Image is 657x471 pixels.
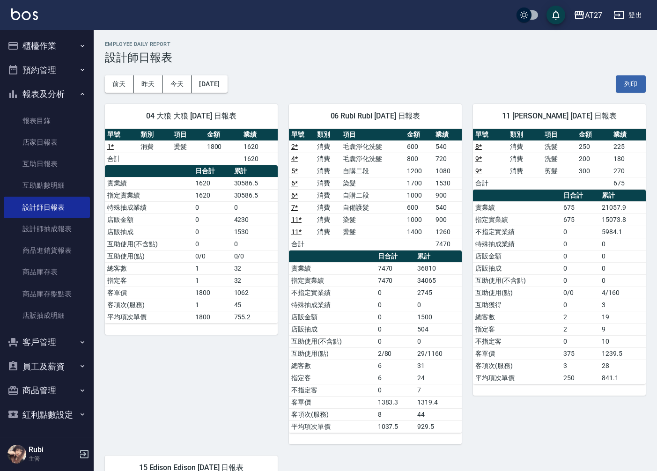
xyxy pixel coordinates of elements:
[138,129,171,141] th: 類別
[561,360,600,372] td: 3
[415,384,462,396] td: 7
[376,287,415,299] td: 0
[599,190,645,202] th: 累計
[4,330,90,354] button: 客戶管理
[561,274,600,287] td: 0
[193,250,232,262] td: 0/0
[561,226,600,238] td: 0
[473,129,508,141] th: 單號
[315,226,340,238] td: 消費
[473,311,561,323] td: 總客數
[473,226,561,238] td: 不指定實業績
[415,372,462,384] td: 24
[542,165,577,177] td: 剪髮
[376,372,415,384] td: 6
[289,129,315,141] th: 單號
[232,177,278,189] td: 30586.5
[105,153,138,165] td: 合計
[415,396,462,408] td: 1319.4
[473,177,508,189] td: 合計
[376,347,415,360] td: 2/80
[599,238,645,250] td: 0
[599,323,645,335] td: 9
[105,274,193,287] td: 指定客
[376,262,415,274] td: 7470
[105,75,134,93] button: 前天
[415,335,462,347] td: 0
[473,129,646,190] table: a dense table
[340,129,405,141] th: 項目
[105,299,193,311] td: 客項次(服務)
[4,403,90,427] button: 紅利點數設定
[433,129,462,141] th: 業績
[561,347,600,360] td: 375
[433,213,462,226] td: 900
[415,299,462,311] td: 0
[576,165,611,177] td: 300
[405,140,433,153] td: 600
[289,396,376,408] td: 客單價
[163,75,192,93] button: 今天
[340,189,405,201] td: 自購二段
[376,311,415,323] td: 0
[205,129,241,141] th: 金額
[134,75,163,93] button: 昨天
[105,129,278,165] table: a dense table
[376,396,415,408] td: 1383.3
[376,384,415,396] td: 0
[29,445,76,455] h5: Rubi
[4,153,90,175] a: 互助日報表
[508,140,542,153] td: 消費
[193,226,232,238] td: 0
[599,262,645,274] td: 0
[340,177,405,189] td: 染髮
[433,226,462,238] td: 1260
[561,311,600,323] td: 2
[473,335,561,347] td: 不指定客
[4,132,90,153] a: 店家日報表
[561,372,600,384] td: 250
[171,129,205,141] th: 項目
[415,287,462,299] td: 2745
[340,213,405,226] td: 染髮
[289,238,315,250] td: 合計
[433,153,462,165] td: 720
[542,140,577,153] td: 洗髮
[599,274,645,287] td: 0
[241,153,278,165] td: 1620
[340,201,405,213] td: 自備護髮
[561,335,600,347] td: 0
[473,250,561,262] td: 店販金額
[376,250,415,263] th: 日合計
[415,311,462,323] td: 1500
[289,335,376,347] td: 互助使用(不含點)
[473,262,561,274] td: 店販抽成
[473,323,561,335] td: 指定客
[289,311,376,323] td: 店販金額
[241,140,278,153] td: 1620
[289,274,376,287] td: 指定實業績
[116,111,266,121] span: 04 大狼 大狼 [DATE] 日報表
[193,213,232,226] td: 0
[205,140,241,153] td: 1800
[340,153,405,165] td: 毛囊淨化洗髮
[193,201,232,213] td: 0
[340,226,405,238] td: 燙髮
[232,165,278,177] th: 累計
[289,420,376,433] td: 平均項次單價
[473,274,561,287] td: 互助使用(不含點)
[315,129,340,141] th: 類別
[232,287,278,299] td: 1062
[11,8,38,20] img: Logo
[405,129,433,141] th: 金額
[561,213,600,226] td: 675
[616,75,646,93] button: 列印
[315,140,340,153] td: 消費
[599,250,645,262] td: 0
[289,384,376,396] td: 不指定客
[105,226,193,238] td: 店販抽成
[585,9,602,21] div: AT27
[415,274,462,287] td: 34065
[611,129,646,141] th: 業績
[289,287,376,299] td: 不指定實業績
